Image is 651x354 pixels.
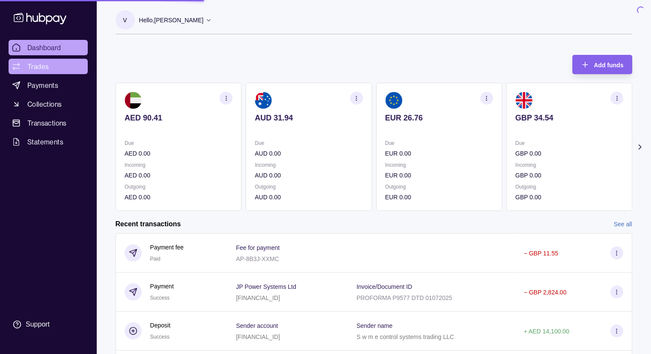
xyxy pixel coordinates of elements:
[9,315,88,333] a: Support
[125,182,232,192] p: Outgoing
[515,113,623,123] p: GBP 34.54
[385,113,493,123] p: EUR 26.76
[139,15,204,25] p: Hello, [PERSON_NAME]
[523,250,558,257] p: − GBP 11.55
[614,219,632,229] a: See all
[515,149,623,158] p: GBP 0.00
[236,294,280,301] p: [FINANCIAL_ID]
[9,78,88,93] a: Payments
[27,80,58,90] span: Payments
[123,15,127,25] p: V
[515,171,623,180] p: GBP 0.00
[236,333,280,340] p: [FINANCIAL_ID]
[255,160,363,170] p: Incoming
[125,138,232,148] p: Due
[236,244,279,251] p: Fee for payment
[357,333,454,340] p: S w m e control systems trading LLC
[515,160,623,170] p: Incoming
[116,219,181,229] h2: Recent transactions
[27,118,67,128] span: Transactions
[385,92,402,109] img: eu
[9,115,88,131] a: Transactions
[27,99,62,109] span: Collections
[357,322,392,329] p: Sender name
[594,62,623,69] span: Add funds
[125,160,232,170] p: Incoming
[255,171,363,180] p: AUD 0.00
[150,256,161,262] span: Paid
[357,294,452,301] p: PROFORMA P9577 DTD 01072025
[125,192,232,202] p: AED 0.00
[9,134,88,150] a: Statements
[255,192,363,202] p: AUD 0.00
[9,96,88,112] a: Collections
[523,289,566,296] p: − GBP 2,824.00
[125,171,232,180] p: AED 0.00
[515,92,532,109] img: gb
[150,321,170,330] p: Deposit
[236,255,279,262] p: AP-8B3J-XXMC
[385,138,493,148] p: Due
[357,283,412,290] p: Invoice/Document ID
[255,113,363,123] p: AUD 31.94
[385,160,493,170] p: Incoming
[572,55,632,74] button: Add funds
[236,283,296,290] p: JP Power Systems Ltd
[125,92,142,109] img: ae
[385,192,493,202] p: EUR 0.00
[150,282,174,291] p: Payment
[255,182,363,192] p: Outgoing
[150,295,169,301] span: Success
[236,322,278,329] p: Sender account
[125,149,232,158] p: AED 0.00
[523,328,569,335] p: + AED 14,100.00
[26,320,50,329] div: Support
[255,149,363,158] p: AUD 0.00
[385,149,493,158] p: EUR 0.00
[9,40,88,55] a: Dashboard
[385,171,493,180] p: EUR 0.00
[27,61,49,72] span: Trades
[27,42,61,53] span: Dashboard
[385,182,493,192] p: Outgoing
[515,138,623,148] p: Due
[125,113,232,123] p: AED 90.41
[27,137,63,147] span: Statements
[515,182,623,192] p: Outgoing
[515,192,623,202] p: GBP 0.00
[150,243,184,252] p: Payment fee
[150,334,169,340] span: Success
[255,92,272,109] img: au
[9,59,88,74] a: Trades
[255,138,363,148] p: Due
